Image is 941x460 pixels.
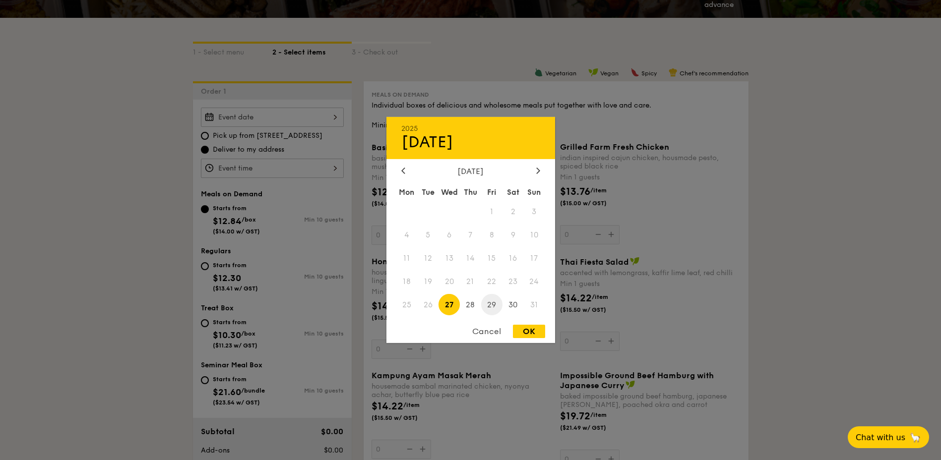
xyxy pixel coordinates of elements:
[439,271,460,292] span: 20
[460,271,481,292] span: 21
[481,183,502,201] div: Fri
[502,225,524,246] span: 9
[524,248,545,269] span: 17
[401,167,540,176] div: [DATE]
[481,225,502,246] span: 8
[401,133,540,152] div: [DATE]
[524,294,545,315] span: 31
[439,225,460,246] span: 6
[439,248,460,269] span: 13
[462,325,511,338] div: Cancel
[396,225,418,246] span: 4
[524,271,545,292] span: 24
[524,183,545,201] div: Sun
[909,432,921,443] span: 🦙
[396,271,418,292] span: 18
[460,248,481,269] span: 14
[396,248,418,269] span: 11
[460,294,481,315] span: 28
[481,271,502,292] span: 22
[417,271,439,292] span: 19
[848,426,929,448] button: Chat with us🦙
[481,294,502,315] span: 29
[481,201,502,223] span: 1
[524,201,545,223] span: 3
[481,248,502,269] span: 15
[439,183,460,201] div: Wed
[502,248,524,269] span: 16
[417,248,439,269] span: 12
[460,183,481,201] div: Thu
[502,271,524,292] span: 23
[396,183,418,201] div: Mon
[439,294,460,315] span: 27
[460,225,481,246] span: 7
[417,294,439,315] span: 26
[502,294,524,315] span: 30
[417,225,439,246] span: 5
[502,201,524,223] span: 2
[396,294,418,315] span: 25
[856,433,905,442] span: Chat with us
[524,225,545,246] span: 10
[502,183,524,201] div: Sat
[417,183,439,201] div: Tue
[513,325,545,338] div: OK
[401,124,540,133] div: 2025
